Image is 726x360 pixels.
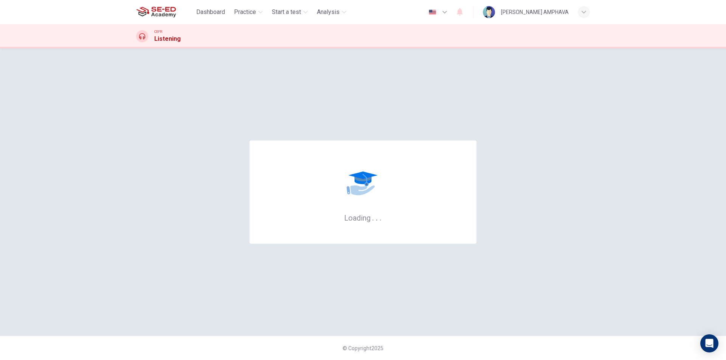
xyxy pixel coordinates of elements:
a: SE-ED Academy logo [136,5,193,20]
span: Analysis [317,8,340,17]
img: SE-ED Academy logo [136,5,176,20]
button: Start a test [269,5,311,19]
h6: . [372,211,374,223]
span: Start a test [272,8,301,17]
h6: Loading [344,213,382,222]
button: Practice [231,5,266,19]
span: CEFR [154,29,162,34]
div: Open Intercom Messenger [700,334,718,352]
div: [PERSON_NAME] AMPHAVA [501,8,569,17]
h6: . [375,211,378,223]
span: Dashboard [196,8,225,17]
button: Analysis [314,5,349,19]
h6: . [379,211,382,223]
span: Practice [234,8,256,17]
button: Dashboard [193,5,228,19]
span: © Copyright 2025 [343,345,383,351]
h1: Listening [154,34,181,43]
img: Profile picture [483,6,495,18]
img: en [428,9,437,15]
